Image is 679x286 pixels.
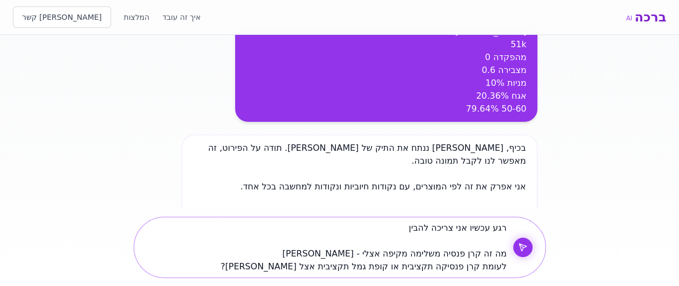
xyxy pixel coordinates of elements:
[634,9,666,26] span: ברכה
[124,12,150,23] a: המלצות
[476,91,527,101] span: אגח 20.36%
[466,104,527,114] span: 50-60 79.64%
[143,222,507,273] textarea: רגע עכשיו אני צריכה להבין מה זה קרן פנסיה משלימה מקיפה אצלי - [PERSON_NAME] לעומת קרן פנסיקה תקצי...
[516,207,525,217] span: ---
[510,39,527,49] span: 51k
[208,143,526,166] span: בכיף, [PERSON_NAME] ננתח את התיק של [PERSON_NAME]. תודה על הפירוט, זה מאפשר לנו לקבל תמונה טובה.
[13,6,111,28] button: [PERSON_NAME] קשר
[626,14,632,23] span: AI
[481,65,526,75] span: מצבירה 0.6
[240,181,526,192] span: אני אפרק את זה לפי המוצרים, עם נקודות חיוביות ונקודות למחשבה בכל אחד.
[485,52,526,62] span: מהפקדה 0
[162,12,200,23] a: איך זה עובד
[626,9,666,26] a: ברכהAI
[485,78,526,88] span: מניות 10%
